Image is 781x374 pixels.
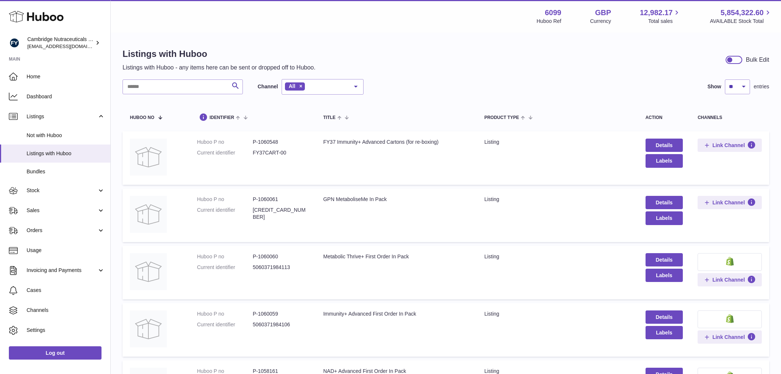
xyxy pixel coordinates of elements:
[484,253,630,260] div: listing
[289,83,295,89] span: All
[27,36,94,50] div: Cambridge Nutraceuticals Ltd
[130,139,167,176] img: FY37 Immunity+ Advanced Cartons (for re-boxing)
[197,253,253,260] dt: Huboo P no
[27,93,105,100] span: Dashboard
[253,310,309,317] dd: P-1060059
[130,196,167,233] img: GPN MetaboliseMe In Pack
[698,115,762,120] div: channels
[27,150,105,157] span: Listings with Huboo
[484,115,519,120] span: Product Type
[646,115,683,120] div: action
[746,56,769,64] div: Bulk Edit
[27,287,105,294] span: Cases
[712,199,745,206] span: Link Channel
[210,115,234,120] span: identifier
[712,276,745,283] span: Link Channel
[253,321,309,328] dd: 5060371984106
[698,196,762,209] button: Link Channel
[646,326,683,339] button: Labels
[323,196,469,203] div: GPN MetaboliseMe In Pack
[130,115,154,120] span: Huboo no
[253,196,309,203] dd: P-1060061
[698,139,762,152] button: Link Channel
[253,264,309,271] dd: 5060371984113
[197,207,253,221] dt: Current identifier
[484,196,630,203] div: listing
[698,273,762,286] button: Link Channel
[197,310,253,317] dt: Huboo P no
[197,264,253,271] dt: Current identifier
[253,139,309,146] dd: P-1060548
[726,314,734,323] img: shopify-small.png
[323,139,469,146] div: FY37 Immunity+ Advanced Cartons (for re-boxing)
[710,18,772,25] span: AVAILABLE Stock Total
[27,247,105,254] span: Usage
[27,187,97,194] span: Stock
[253,149,309,156] dd: FY37CART-00
[545,8,561,18] strong: 6099
[123,64,316,72] p: Listings with Huboo - any items here can be sent or dropped off to Huboo.
[640,8,681,25] a: 12,982.17 Total sales
[27,207,97,214] span: Sales
[484,139,630,146] div: listing
[27,73,105,80] span: Home
[27,327,105,334] span: Settings
[484,310,630,317] div: listing
[27,43,109,49] span: [EMAIL_ADDRESS][DOMAIN_NAME]
[646,310,683,324] a: Details
[595,8,611,18] strong: GBP
[9,346,102,360] a: Log out
[640,8,672,18] span: 12,982.17
[726,257,734,266] img: shopify-small.png
[590,18,611,25] div: Currency
[258,83,278,90] label: Channel
[197,139,253,146] dt: Huboo P no
[646,154,683,167] button: Labels
[710,8,772,25] a: 5,854,322.60 AVAILABLE Stock Total
[712,142,745,149] span: Link Channel
[253,207,309,221] dd: [CREDIT_CARD_NUMBER]
[27,132,105,139] span: Not with Huboo
[253,253,309,260] dd: P-1060060
[130,253,167,290] img: Metabolic Thrive+ First Order In Pack
[197,321,253,328] dt: Current identifier
[646,196,683,209] a: Details
[197,149,253,156] dt: Current identifier
[323,310,469,317] div: Immunity+ Advanced First Order In Pack
[646,253,683,266] a: Details
[708,83,721,90] label: Show
[27,168,105,175] span: Bundles
[646,139,683,152] a: Details
[646,269,683,282] button: Labels
[27,307,105,314] span: Channels
[720,8,764,18] span: 5,854,322.60
[27,267,97,274] span: Invoicing and Payments
[123,48,316,60] h1: Listings with Huboo
[9,37,20,48] img: huboo@camnutra.com
[537,18,561,25] div: Huboo Ref
[27,113,97,120] span: Listings
[712,334,745,340] span: Link Channel
[754,83,769,90] span: entries
[130,310,167,347] img: Immunity+ Advanced First Order In Pack
[698,330,762,344] button: Link Channel
[323,115,336,120] span: title
[27,227,97,234] span: Orders
[648,18,681,25] span: Total sales
[197,196,253,203] dt: Huboo P no
[646,211,683,225] button: Labels
[323,253,469,260] div: Metabolic Thrive+ First Order In Pack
